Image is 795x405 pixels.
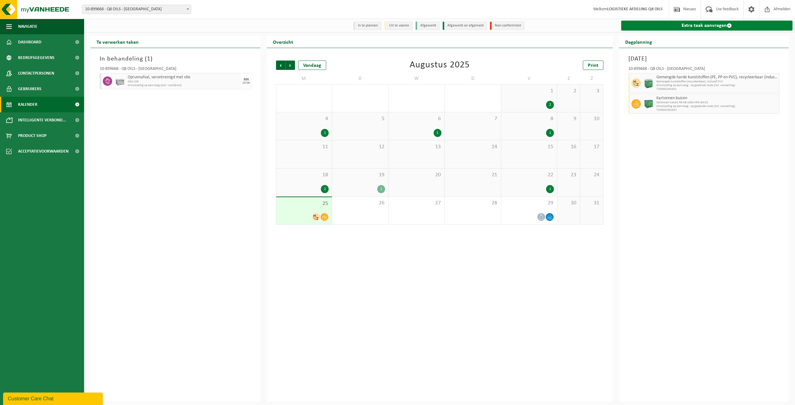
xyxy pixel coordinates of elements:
span: 3 [583,88,600,95]
div: 1 [321,129,329,137]
span: Acceptatievoorwaarden [18,144,69,159]
span: 26 [335,200,385,207]
div: 1 [546,129,554,137]
span: Omwisseling op aanvraag (excl. voorrijkost) [128,84,240,87]
span: 23 [560,172,577,178]
span: Kartonnen buizen [656,96,778,101]
div: 10-899668 - Q8 OILS - [GEOGRAPHIC_DATA] [100,67,251,73]
td: D [445,73,501,84]
span: 20 [392,172,441,178]
span: Kartonnen kokers PB-HB-1400-HPE-GN-01 [656,101,778,105]
span: 14 [448,144,498,150]
img: PB-LB-0680-HPE-GY-11 [115,76,125,86]
h2: Overzicht [267,36,299,48]
li: Afgewerkt [416,22,440,30]
span: 17 [583,144,600,150]
span: 1 [147,56,150,62]
a: Print [583,61,603,70]
span: 18 [279,172,329,178]
div: 10-899668 - Q8 OILS - [GEOGRAPHIC_DATA] [628,67,780,73]
span: KGA Colli [128,80,240,84]
li: In te plannen [353,22,381,30]
strong: LOGISTIEKE AFDELING Q8 OILS [607,7,663,12]
span: Vorige [276,61,285,70]
span: Gebruikers [18,81,41,97]
span: 21 [448,172,498,178]
div: 1 [434,129,441,137]
span: Dashboard [18,34,41,50]
td: W [388,73,445,84]
td: V [501,73,558,84]
span: Kalender [18,97,37,112]
td: Z [580,73,603,84]
td: Z [557,73,580,84]
span: 5 [335,115,385,122]
div: 2 [321,185,329,193]
li: Afgewerkt en afgemeld [443,22,487,30]
div: 1 [546,185,554,193]
span: T250002381832 [656,108,778,112]
span: 28 [448,200,498,207]
h3: In behandeling ( ) [100,54,251,64]
span: Contactpersonen [18,66,54,81]
div: 25/08 [242,81,250,85]
img: PB-HB-1400-HPE-GN-01 [644,99,653,109]
span: 11 [279,144,329,150]
td: D [332,73,388,84]
span: 29 [504,200,554,207]
span: 1 [504,88,554,95]
span: Bedrijfsgegevens [18,50,55,66]
span: 9 [560,115,577,122]
a: Extra taak aanvragen [621,21,793,31]
span: 6 [392,115,441,122]
span: 12 [335,144,385,150]
span: 30 [560,200,577,207]
img: PB-HB-1400-HPE-GN-11 [644,78,653,88]
div: MA [244,78,249,81]
span: 25 [279,200,329,207]
span: 8 [504,115,554,122]
span: Opruimafval, verontreinigd met olie [128,75,240,80]
span: Omwisseling op aanvraag - op geplande route (incl. verwerking) [656,105,778,108]
span: 22 [504,172,554,178]
span: 4 [279,115,329,122]
li: Non-conformiteit [490,22,525,30]
td: M [276,73,332,84]
span: 24 [583,172,600,178]
span: Navigatie [18,19,37,34]
h2: Te verwerken taken [90,36,145,48]
div: 2 [546,101,554,109]
span: 7 [448,115,498,122]
span: Gemengde kunststoffen (recycleerbaar), inclusief PVC [656,80,778,84]
span: Volgende [286,61,295,70]
span: T250002381831 [656,87,778,91]
div: 1 [377,185,385,193]
span: 13 [392,144,441,150]
h2: Dagplanning [619,36,658,48]
span: 10 [583,115,600,122]
span: 10-899668 - Q8 OILS - ANTWERPEN [83,5,191,14]
span: 27 [392,200,441,207]
span: 31 [583,200,600,207]
span: Product Shop [18,128,46,144]
span: Print [588,63,598,68]
span: Gemengde harde kunststoffen (PE, PP en PVC), recycleerbaar (industrieel) [656,75,778,80]
span: 10-899668 - Q8 OILS - ANTWERPEN [82,5,191,14]
div: Augustus 2025 [410,61,470,70]
div: Vandaag [298,61,326,70]
span: Omwisseling op aanvraag - op geplande route (incl. verwerking) [656,84,778,87]
span: 16 [560,144,577,150]
li: Uit te voeren [384,22,412,30]
span: 2 [560,88,577,95]
iframe: chat widget [3,391,104,405]
span: 19 [335,172,385,178]
span: 15 [504,144,554,150]
span: Intelligente verbond... [18,112,66,128]
h3: [DATE] [628,54,780,64]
